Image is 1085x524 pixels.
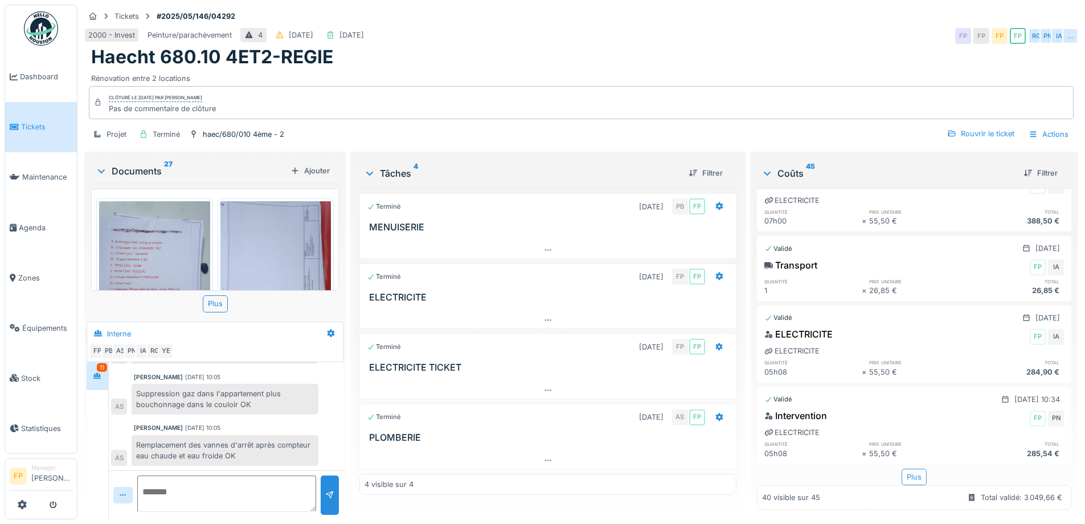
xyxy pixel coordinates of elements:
[5,152,77,202] a: Maintenance
[764,440,862,448] h6: quantité
[185,424,220,432] div: [DATE] 10:05
[672,198,688,214] div: PB
[5,403,77,453] a: Statistiques
[672,269,688,285] div: FP
[764,216,862,226] div: 07h00
[203,295,228,312] div: Plus
[1051,28,1067,44] div: IA
[639,342,664,352] div: [DATE]
[109,94,202,102] div: Clôturé le [DATE] par [PERSON_NAME]
[1030,329,1046,345] div: FP
[364,166,679,180] div: Tâches
[689,269,705,285] div: FP
[146,343,162,359] div: RG
[1023,126,1074,143] div: Actions
[24,11,58,46] img: Badge_color-CXgf-gQk.svg
[689,198,705,214] div: FP
[672,339,688,355] div: FP
[369,292,731,303] h3: ELECTRICITE
[1062,28,1078,44] div: …
[764,409,827,423] div: Intervention
[1014,394,1060,405] div: [DATE] 10:34
[862,285,869,296] div: ×
[152,11,240,22] strong: #2025/05/146/04292
[89,343,105,359] div: FP
[684,165,727,181] div: Filtrer
[869,278,967,285] h6: prix unitaire
[367,342,401,352] div: Terminé
[902,469,927,485] div: Plus
[5,52,77,102] a: Dashboard
[869,440,967,448] h6: prix unitaire
[764,327,833,341] div: ELECTRICITE
[967,208,1064,216] h6: total
[369,222,731,233] h3: MENUISERIE
[5,202,77,253] a: Agenda
[286,163,334,178] div: Ajouter
[101,343,117,359] div: PB
[967,448,1064,459] div: 285,54 €
[91,46,333,68] h1: Haecht 680.10 4ET2-REGIE
[367,412,401,422] div: Terminé
[1035,312,1060,323] div: [DATE]
[134,424,183,432] div: [PERSON_NAME]
[97,363,107,372] div: 11
[764,313,792,323] div: Validé
[132,384,318,415] div: Suppression gaz dans l'appartement plus bouchonnage dans le couloir OK
[869,216,967,226] div: 55,50 €
[992,28,1008,44] div: FP
[91,68,1071,84] div: Rénovation entre 2 locations
[764,208,862,216] h6: quantité
[203,129,284,140] div: haec/680/010 4ème - 2
[1030,411,1046,426] div: FP
[764,367,862,377] div: 05h08
[1048,259,1064,275] div: IA
[369,362,731,373] h3: ELECTRICITE TICKET
[289,30,313,40] div: [DATE]
[5,353,77,403] a: Stock
[862,448,869,459] div: ×
[367,202,401,212] div: Terminé
[10,468,27,485] li: FP
[31,464,72,472] div: Manager
[220,201,331,349] img: smad43p4wlcd4i4cao0ras62muui
[869,448,967,459] div: 55,50 €
[22,172,72,182] span: Maintenance
[112,343,128,359] div: AS
[761,166,1014,180] div: Coûts
[764,359,862,366] h6: quantité
[967,285,1064,296] div: 26,85 €
[955,28,971,44] div: FP
[134,373,183,381] div: [PERSON_NAME]
[1019,165,1062,181] div: Filtrer
[111,450,127,466] div: AS
[135,343,151,359] div: IA
[981,492,1062,503] div: Total validé: 3 049,66 €
[20,71,72,82] span: Dashboard
[132,435,318,466] div: Remplacement des vannes d'arrêt après compteur eau chaude et eau froide OK
[99,201,210,349] img: q00pilqh5ghugmebl14k7n9as8a5
[88,30,135,40] div: 2000 - Invest
[689,409,705,425] div: FP
[111,399,127,415] div: AS
[764,195,820,206] div: ELECTRICITE
[109,103,216,114] div: Pas de commentaire de clôture
[148,30,232,40] div: Peinture/parachèvement
[19,222,72,233] span: Agenda
[21,121,72,132] span: Tickets
[124,343,140,359] div: PN
[764,285,862,296] div: 1
[672,409,688,425] div: AS
[967,278,1064,285] h6: total
[164,164,173,178] sup: 27
[689,339,705,355] div: FP
[1048,411,1064,426] div: PN
[413,166,418,180] sup: 4
[764,427,820,438] div: ELECTRICITE
[114,11,139,22] div: Tickets
[639,201,664,212] div: [DATE]
[5,102,77,152] a: Tickets
[107,129,126,140] div: Projet
[369,432,731,443] h3: PLOMBERIE
[18,273,72,283] span: Zones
